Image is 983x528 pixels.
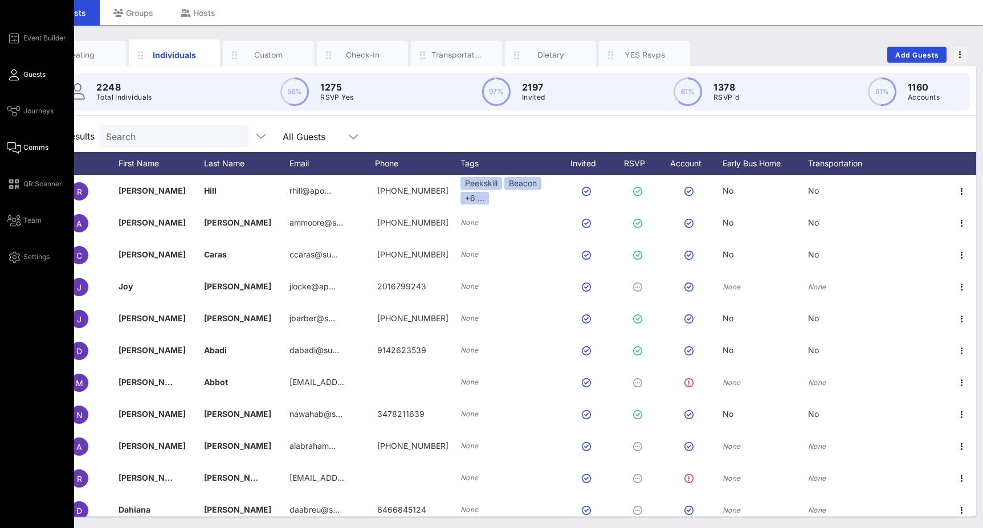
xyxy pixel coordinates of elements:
span: +18455701917 [377,249,448,259]
p: 1160 [908,80,940,94]
i: None [723,442,741,451]
div: +6 ... [460,192,489,204]
span: [PERSON_NAME] [119,313,186,323]
p: nawahab@s… [289,398,342,430]
span: 607-437-0421 [377,313,448,323]
span: Caras [204,249,227,259]
span: [EMAIL_ADDRESS][DOMAIN_NAME] [289,473,427,482]
div: Custom [243,50,294,60]
span: Abbot [204,377,228,387]
div: All Guests [276,125,367,148]
span: [PERSON_NAME] [119,473,186,482]
span: J [77,283,81,292]
p: alabraham… [289,430,336,462]
p: RSVP Yes [320,92,353,103]
i: None [808,378,826,387]
a: Event Builder [7,31,66,45]
span: Event Builder [23,33,66,43]
div: RSVP [620,152,660,175]
p: 1378 [713,80,739,94]
i: None [460,378,479,386]
div: Check-In [337,50,388,60]
div: Early Bus Home [723,152,808,175]
span: R [77,187,82,197]
div: Seating [55,50,106,60]
span: No [723,345,733,355]
span: [PERSON_NAME] [119,409,186,419]
div: Phone [375,152,460,175]
i: None [460,314,479,322]
i: None [808,474,826,482]
a: QR Scanner [7,177,62,191]
span: [PERSON_NAME] [PERSON_NAME] [119,377,255,387]
p: Total Individuals [96,92,152,103]
p: RSVP`d [713,92,739,103]
span: QR Scanner [23,179,62,189]
span: Joy [119,281,133,291]
span: J [77,314,81,324]
span: [PERSON_NAME] [204,473,271,482]
span: Team [23,215,42,226]
p: ammoore@s… [289,207,343,239]
span: Dahiana [119,505,150,514]
span: Abadi [204,345,227,355]
div: Account [660,152,723,175]
a: Settings [7,250,50,264]
span: [PERSON_NAME] [204,218,271,227]
a: Team [7,214,42,227]
span: [PERSON_NAME] [204,409,271,419]
p: jbarber@s… [289,302,335,334]
p: 2197 [522,80,545,94]
div: First Name [119,152,204,175]
i: None [723,378,741,387]
i: None [723,474,741,482]
a: Comms [7,141,48,154]
a: Guests [7,68,46,81]
span: No [808,345,819,355]
span: 9142623539 [377,345,426,355]
span: [PERSON_NAME] [204,313,271,323]
p: ccaras@su… [289,239,338,271]
span: A [76,219,82,228]
i: None [723,506,741,514]
span: +19172445351 [377,186,448,195]
i: None [460,473,479,482]
div: YES Rsvps [619,50,670,60]
i: None [723,283,741,291]
i: None [460,441,479,450]
span: Comms [23,142,48,153]
div: Dietary [525,50,576,60]
span: No [723,186,733,195]
span: D [76,506,82,515]
div: Peekskill [460,177,502,190]
span: 6466845124 [377,505,426,514]
p: jlocke@ap… [289,271,336,302]
span: [PERSON_NAME] [119,186,186,195]
span: No [808,409,819,419]
div: Transportation [431,50,482,60]
i: None [808,283,826,291]
span: 3478211639 [377,409,425,419]
span: Journeys [23,106,54,116]
i: None [808,506,826,514]
span: No [808,249,819,259]
i: None [460,505,479,514]
span: Add Guests [895,51,940,59]
span: A [76,442,82,452]
span: D [76,346,82,356]
i: None [460,346,479,354]
span: No [808,218,819,227]
span: 2016799243 [377,281,426,291]
span: Hill [204,186,217,195]
span: No [723,249,733,259]
span: C [76,251,82,260]
p: Accounts [908,92,940,103]
span: [PERSON_NAME] [119,249,186,259]
div: Last Name [204,152,289,175]
span: [PERSON_NAME] [204,281,271,291]
i: None [808,442,826,451]
p: daabreu@s… [289,494,340,526]
span: +18457629158 [377,218,448,227]
div: Transportation [808,152,894,175]
i: None [460,282,479,290]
